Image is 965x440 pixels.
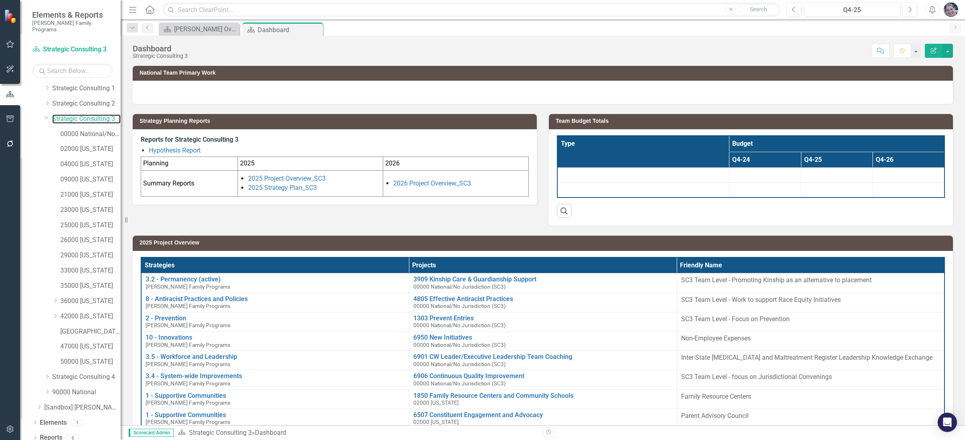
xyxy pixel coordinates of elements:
[146,353,405,361] a: 3.5 - Workforce and Leadership
[60,130,121,139] a: 00000 National/No Jurisdiction (SC3)
[677,409,944,428] td: Double-Click to Edit
[677,293,944,312] td: Double-Click to Edit
[944,2,958,17] button: Diane Gillian
[413,419,459,425] span: 02000 [US_STATE]
[60,312,121,321] a: 42000 [US_STATE]
[556,118,949,124] h3: Team Budget Totals
[133,44,188,53] div: Dashboard
[133,53,188,59] div: Strategic Consulting 3
[681,373,832,381] span: SC3 Team Level - focus on Jurisdictional Convenings
[178,428,537,438] div: »
[677,370,944,389] td: Double-Click to Edit
[32,64,113,78] input: Search Below...
[677,351,944,370] td: Double-Click to Edit
[60,221,121,230] a: 25000 [US_STATE]
[60,357,121,367] a: 50000 [US_STATE]
[60,160,121,169] a: 04000 [US_STATE]
[146,361,230,367] span: [PERSON_NAME] Family Programs
[413,334,673,341] a: 6950 New Initiatives
[413,295,673,303] a: 4805 Effective Antiracist Practices
[146,411,405,419] a: 1 - Supportive Communities
[146,334,405,341] a: 10 - Innovations
[60,190,121,200] a: 21000 [US_STATE]
[129,429,174,437] span: Scorecard Admin
[146,392,405,399] a: 1 - Supportive Communities
[750,6,767,12] span: Search
[44,403,121,412] a: [Sandbox] [PERSON_NAME] Family Programs
[677,273,944,293] td: Double-Click to Edit
[146,419,230,425] span: [PERSON_NAME] Family Programs
[141,273,409,293] td: Double-Click to Edit Right Click for Context Menu
[60,175,121,184] a: 09000 [US_STATE]
[143,179,236,188] p: Summary Reports
[141,157,238,171] td: Planning
[52,84,121,93] a: Strategic Consulting 1
[40,418,67,428] a: Elements
[413,315,673,322] a: 1303 Prevent Entries
[146,295,405,303] a: 8 - Antiracist Practices and Policies
[174,24,237,34] div: [PERSON_NAME] Overview
[146,380,230,387] span: [PERSON_NAME] Family Programs
[60,342,121,351] a: 47000 [US_STATE]
[413,342,506,348] span: 00000 National/No Jurisdiction (SC3)
[52,99,121,108] a: Strategic Consulting 2
[60,327,121,336] a: [GEOGRAPHIC_DATA][US_STATE]
[248,175,326,182] a: 2025 Project Overview_SC3
[161,24,237,34] a: [PERSON_NAME] Overview
[413,276,673,283] a: 3909 Kinship Care & Guardianship Support
[71,419,84,426] div: 1
[189,429,252,436] a: Strategic Consulting 3
[413,373,673,380] a: 6906 Continuous Quality Improvement
[146,276,405,283] a: 3.2 - Permanency (active)
[60,297,121,306] a: 36000 [US_STATE]
[677,332,944,351] td: Double-Click to Edit
[677,389,944,409] td: Double-Click to Edit
[413,353,673,361] a: 6901 CW Leader/Executive Leadership Team Coaching
[32,20,113,33] small: [PERSON_NAME] Family Programs
[807,5,897,15] div: Q4-25
[141,312,409,331] td: Double-Click to Edit Right Click for Context Menu
[146,322,230,328] span: [PERSON_NAME] Family Programs
[409,370,677,389] td: Double-Click to Edit Right Click for Context Menu
[248,184,317,191] a: 2025 Strategy Plan_SC3
[409,273,677,293] td: Double-Click to Edit Right Click for Context Menu
[681,296,841,304] span: SC3 Team Level - Work to support Race Equity Initiatives
[738,4,778,15] button: Search
[141,389,409,409] td: Double-Click to Edit Right Click for Context Menu
[409,351,677,370] td: Double-Click to Edit Right Click for Context Menu
[60,145,121,154] a: 02000 [US_STATE]
[409,409,677,428] td: Double-Click to Edit Right Click for Context Menu
[681,276,872,284] span: SC3 Team Level - Promoting Kinship as an alternative to placement
[383,157,529,171] td: 2026
[60,236,121,245] a: 26000 [US_STATE]
[32,45,113,54] a: Strategic Consulting 3
[409,293,677,312] td: Double-Click to Edit Right Click for Context Menu
[938,413,957,432] div: Open Intercom Messenger
[413,303,506,309] span: 00000 National/No Jurisdiction (SC3)
[413,380,506,387] span: 00000 National/No Jurisdiction (SC3)
[238,157,383,171] td: 2025
[681,315,790,323] span: SC3 Team Level - Focus on Prevention
[409,312,677,331] td: Double-Click to Edit Right Click for Context Menu
[52,373,121,382] a: Strategic Consulting 4
[141,351,409,370] td: Double-Click to Edit Right Click for Context Menu
[4,8,19,24] img: ClearPoint Strategy
[413,322,506,328] span: 00000 National/No Jurisdiction (SC3)
[140,240,949,246] h3: 2025 Project Overview
[146,399,230,406] span: [PERSON_NAME] Family Programs
[413,283,506,290] span: 00000 National/No Jurisdiction (SC3)
[140,118,533,124] h3: Strategy Planning Reports
[146,342,230,348] span: [PERSON_NAME] Family Programs
[409,389,677,409] td: Double-Click to Edit Right Click for Context Menu
[146,283,230,290] span: [PERSON_NAME] Family Programs
[141,332,409,351] td: Double-Click to Edit Right Click for Context Menu
[681,412,749,420] span: Parent Advisory Council
[52,388,121,397] a: 90000 National
[141,370,409,389] td: Double-Click to Edit Right Click for Context Menu
[681,334,751,342] span: Non-Employee Expenses
[393,179,471,187] a: 2026 Project Overview_SC3
[413,392,673,399] a: 1850 Family Resource Centers and Community Schools
[255,429,286,436] div: Dashboard
[149,147,201,154] a: Hypothesis Report
[60,206,121,215] a: 23000 [US_STATE]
